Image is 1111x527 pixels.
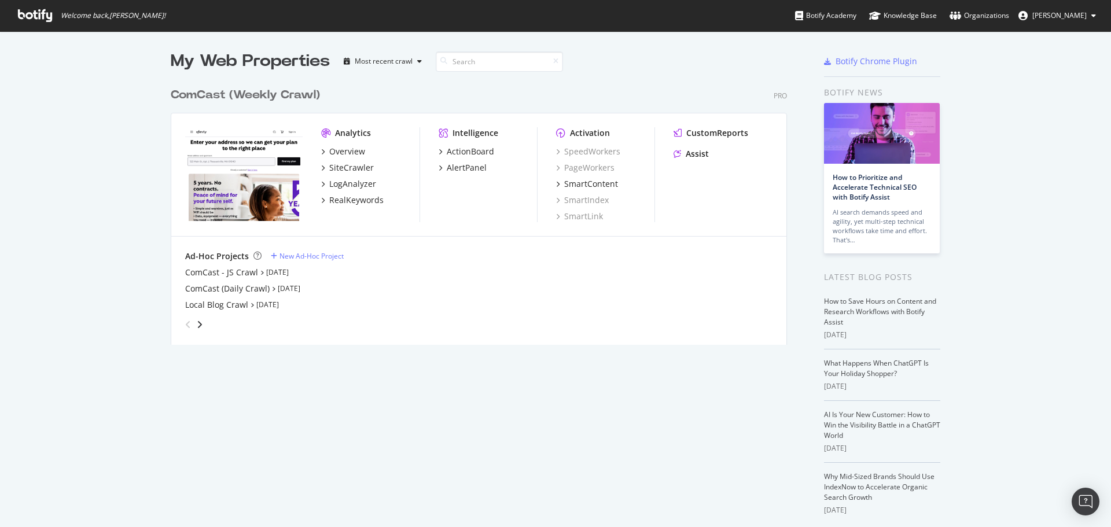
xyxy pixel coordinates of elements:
[674,148,709,160] a: Assist
[836,56,917,67] div: Botify Chrome Plugin
[329,194,384,206] div: RealKeywords
[824,443,940,454] div: [DATE]
[447,146,494,157] div: ActionBoard
[321,146,365,157] a: Overview
[171,87,320,104] div: ComCast (Weekly Crawl)
[1032,10,1087,20] span: Eric Regan
[278,283,300,293] a: [DATE]
[329,162,374,174] div: SiteCrawler
[686,148,709,160] div: Assist
[774,91,787,101] div: Pro
[824,471,935,502] a: Why Mid-Sized Brands Should Use IndexNow to Accelerate Organic Search Growth
[795,10,856,21] div: Botify Academy
[1072,488,1099,515] div: Open Intercom Messenger
[256,300,279,309] a: [DATE]
[824,330,940,340] div: [DATE]
[171,87,325,104] a: ComCast (Weekly Crawl)
[266,267,289,277] a: [DATE]
[833,208,931,245] div: AI search demands speed and agility, yet multi-step technical workflows take time and effort. Tha...
[439,146,494,157] a: ActionBoard
[339,52,426,71] button: Most recent crawl
[824,358,929,378] a: What Happens When ChatGPT Is Your Holiday Shopper?
[556,194,609,206] a: SmartIndex
[447,162,487,174] div: AlertPanel
[570,127,610,139] div: Activation
[824,271,940,283] div: Latest Blog Posts
[556,162,615,174] a: PageWorkers
[185,299,248,311] a: Local Blog Crawl
[824,410,940,440] a: AI Is Your New Customer: How to Win the Visibility Battle in a ChatGPT World
[556,146,620,157] a: SpeedWorkers
[824,505,940,515] div: [DATE]
[321,162,374,174] a: SiteCrawler
[355,58,413,65] div: Most recent crawl
[61,11,165,20] span: Welcome back, [PERSON_NAME] !
[869,10,937,21] div: Knowledge Base
[185,250,249,262] div: Ad-Hoc Projects
[824,86,940,99] div: Botify news
[824,103,940,164] img: How to Prioritize and Accelerate Technical SEO with Botify Assist
[824,296,936,327] a: How to Save Hours on Content and Research Workflows with Botify Assist
[833,172,917,202] a: How to Prioritize and Accelerate Technical SEO with Botify Assist
[564,178,618,190] div: SmartContent
[185,127,303,221] img: www.xfinity.com
[950,10,1009,21] div: Organizations
[439,162,487,174] a: AlertPanel
[171,73,796,345] div: grid
[181,315,196,334] div: angle-left
[1009,6,1105,25] button: [PERSON_NAME]
[824,56,917,67] a: Botify Chrome Plugin
[185,267,258,278] a: ComCast - JS Crawl
[674,127,748,139] a: CustomReports
[171,50,330,73] div: My Web Properties
[279,251,344,261] div: New Ad-Hoc Project
[321,178,376,190] a: LogAnalyzer
[686,127,748,139] div: CustomReports
[329,146,365,157] div: Overview
[329,178,376,190] div: LogAnalyzer
[436,51,563,72] input: Search
[556,211,603,222] a: SmartLink
[556,178,618,190] a: SmartContent
[824,381,940,392] div: [DATE]
[335,127,371,139] div: Analytics
[321,194,384,206] a: RealKeywords
[271,251,344,261] a: New Ad-Hoc Project
[453,127,498,139] div: Intelligence
[185,283,270,294] a: ComCast (Daily Crawl)
[196,319,204,330] div: angle-right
